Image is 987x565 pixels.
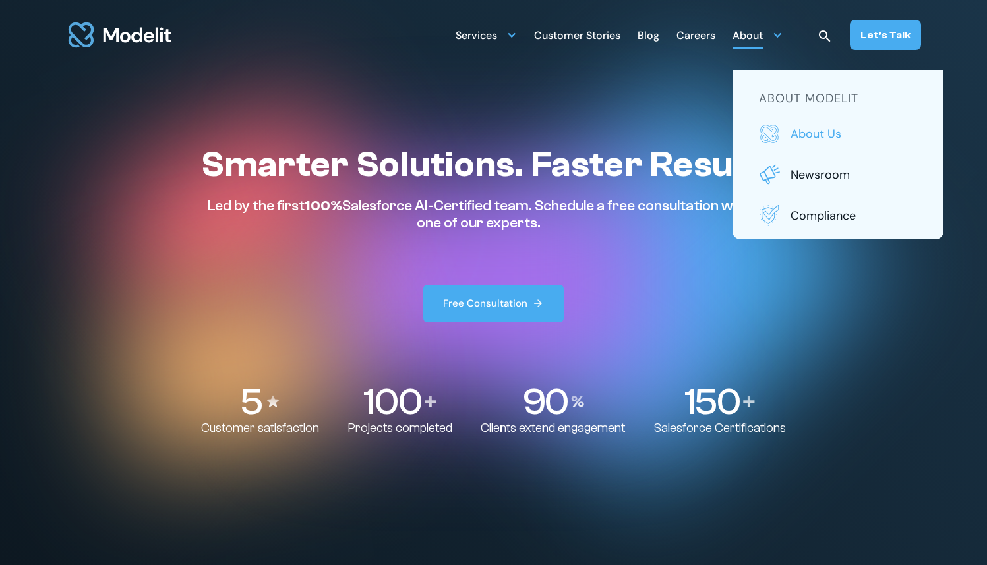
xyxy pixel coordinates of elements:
[733,22,783,47] div: About
[791,166,917,183] p: Newsroom
[363,383,421,421] p: 100
[733,24,763,49] div: About
[676,24,715,49] div: Careers
[850,20,921,50] a: Let’s Talk
[571,396,584,407] img: Percentage
[534,22,620,47] a: Customer Stories
[66,15,174,55] img: modelit logo
[743,396,755,407] img: Plus
[305,197,342,214] span: 100%
[638,24,659,49] div: Blog
[684,383,739,421] p: 150
[534,24,620,49] div: Customer Stories
[443,297,527,311] div: Free Consultation
[759,164,917,185] a: Newsroom
[759,205,917,226] a: Compliance
[456,24,497,49] div: Services
[265,394,281,409] img: Stars
[532,297,544,309] img: arrow right
[201,143,785,187] h1: Smarter Solutions. Faster Results.
[425,396,436,407] img: Plus
[66,15,174,55] a: home
[348,421,452,436] p: Projects completed
[481,421,625,436] p: Clients extend engagement
[201,421,319,436] p: Customer satisfaction
[456,22,517,47] div: Services
[791,125,917,142] p: About us
[860,28,911,42] div: Let’s Talk
[240,383,261,421] p: 5
[201,197,756,232] p: Led by the first Salesforce AI-Certified team. Schedule a free consultation with one of our experts.
[423,285,564,322] a: Free Consultation
[759,123,917,144] a: About us
[791,207,917,224] p: Compliance
[733,70,943,239] nav: About
[522,383,567,421] p: 90
[654,421,786,436] p: Salesforce Certifications
[759,90,917,107] h5: about modelit
[638,22,659,47] a: Blog
[676,22,715,47] a: Careers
